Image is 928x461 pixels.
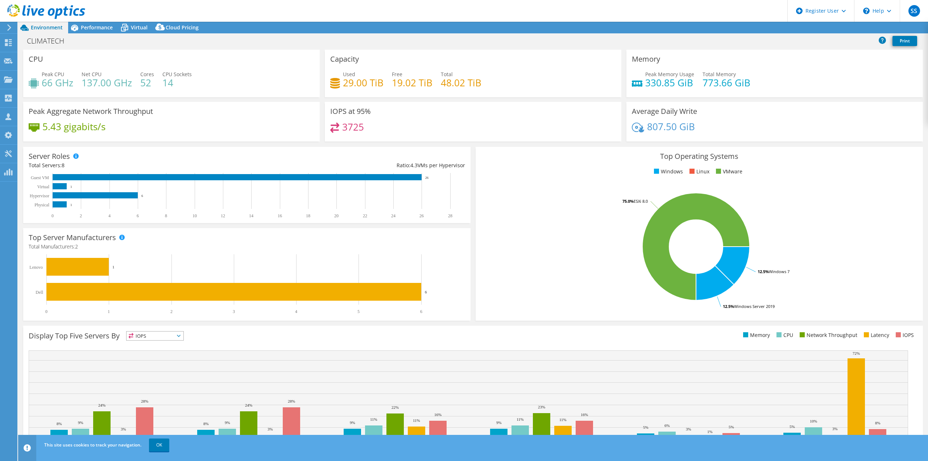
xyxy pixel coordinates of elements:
text: 8% [57,421,62,426]
text: 9% [225,420,230,425]
li: Network Throughput [798,331,857,339]
h4: 137.00 GHz [82,79,132,87]
text: 3% [121,427,126,431]
h4: 14 [162,79,192,87]
text: 1% [707,429,713,434]
text: 26 [419,213,424,218]
text: 28 [448,213,452,218]
h4: Total Manufacturers: [29,243,465,251]
h3: Top Server Manufacturers [29,234,116,242]
h4: 773.66 GiB [703,79,750,87]
h3: CPU [29,55,43,63]
text: 11% [559,417,567,422]
text: Hypervisor [30,193,49,198]
text: 3 [233,309,235,314]
text: 8% [203,421,209,426]
text: 24% [98,403,105,407]
text: 5 [357,309,360,314]
span: Net CPU [82,71,101,78]
text: 11% [413,418,420,423]
span: Cores [140,71,154,78]
span: 2 [75,243,78,250]
span: Total Memory [703,71,736,78]
h4: 5.43 gigabits/s [42,123,105,131]
text: Physical [34,202,49,207]
text: 10% [810,419,817,423]
li: CPU [775,331,793,339]
span: Virtual [131,24,148,31]
text: 24% [245,403,252,407]
text: 23% [538,405,545,409]
text: 2 [170,309,173,314]
span: Total [441,71,453,78]
h4: 3725 [342,123,364,131]
li: VMware [714,168,742,176]
text: 22% [391,405,399,409]
text: 9% [78,420,83,425]
tspan: ESXi 8.0 [634,198,648,204]
text: 4 [108,213,111,218]
text: 0 [45,309,47,314]
svg: \n [863,8,870,14]
text: 9% [350,420,355,425]
text: 6 [137,213,139,218]
li: Linux [688,168,709,176]
span: SS [908,5,920,17]
text: Lenovo [29,265,43,270]
text: 16 [278,213,282,218]
text: 12 [221,213,225,218]
text: 5% [729,425,734,429]
h3: Average Daily Write [632,107,697,115]
text: 28% [288,399,295,403]
text: 2 [80,213,82,218]
tspan: 75.0% [622,198,634,204]
span: 4.3 [410,162,418,169]
text: 1 [108,309,110,314]
text: 22 [363,213,367,218]
span: Peak Memory Usage [645,71,694,78]
h3: Capacity [330,55,359,63]
text: Dell [36,290,43,295]
text: 16% [434,412,442,417]
text: 3% [832,427,838,431]
text: 26 [425,176,429,180]
text: 72% [853,351,860,355]
text: 16% [581,412,588,417]
text: 5% [790,424,795,429]
div: Ratio: VMs per Hypervisor [247,161,465,169]
tspan: Windows Server 2019 [734,304,775,309]
h3: Top Operating Systems [481,152,917,160]
text: 3% [268,427,273,431]
text: 11% [370,417,377,421]
text: 3% [686,427,691,431]
span: Cloud Pricing [166,24,199,31]
text: 1 [70,203,72,207]
h4: 330.85 GiB [645,79,694,87]
h3: Memory [632,55,660,63]
h3: Server Roles [29,152,70,160]
li: Memory [741,331,770,339]
span: Peak CPU [42,71,64,78]
span: Performance [81,24,113,31]
li: Latency [862,331,889,339]
a: OK [149,439,169,452]
text: Virtual [37,184,50,189]
tspan: 12.5% [758,269,769,274]
h3: Peak Aggregate Network Throughput [29,107,153,115]
tspan: Windows 7 [769,269,790,274]
span: Used [343,71,355,78]
text: 9% [496,420,502,425]
h4: 29.00 TiB [343,79,384,87]
tspan: 12.5% [723,304,734,309]
text: 8 [165,213,167,218]
a: Print [892,36,917,46]
text: 11% [517,417,524,421]
text: Guest VM [31,175,49,180]
span: This site uses cookies to track your navigation. [44,442,141,448]
span: Free [392,71,402,78]
h4: 807.50 GiB [647,123,695,131]
h4: 66 GHz [42,79,73,87]
text: 28% [141,399,148,403]
text: 18 [306,213,310,218]
li: IOPS [894,331,914,339]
